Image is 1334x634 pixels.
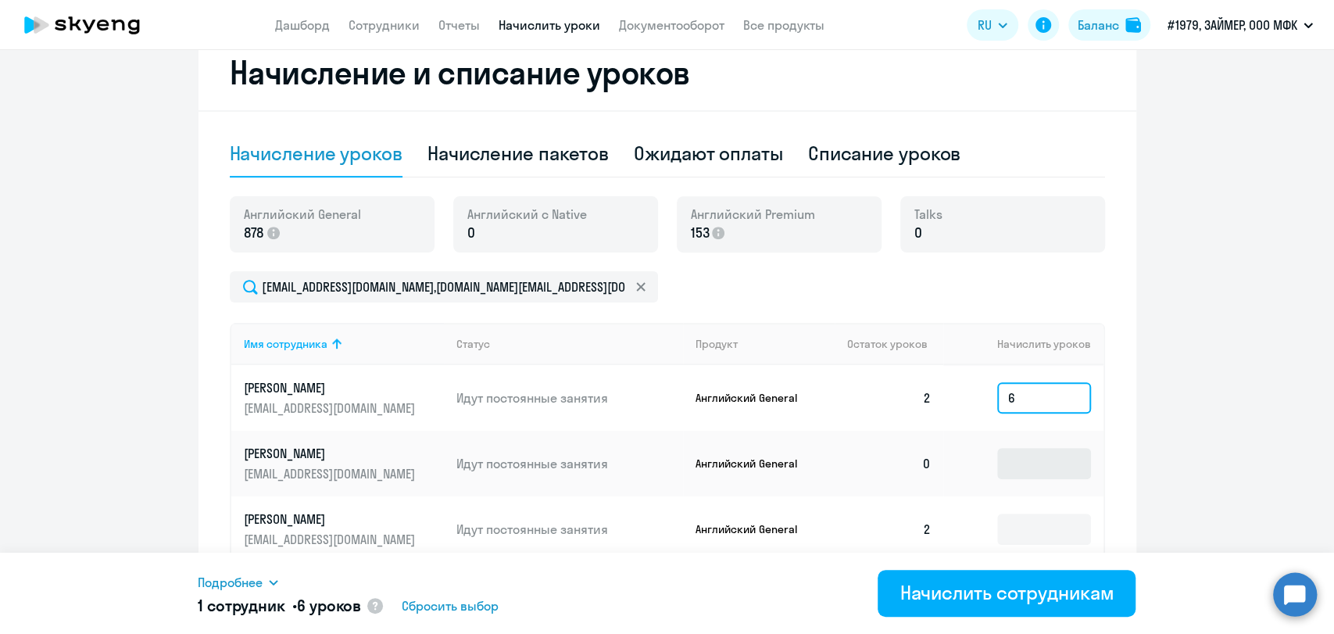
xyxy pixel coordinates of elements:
[943,323,1103,365] th: Начислить уроков
[456,455,683,472] p: Идут постоянные занятия
[244,465,419,482] p: [EMAIL_ADDRESS][DOMAIN_NAME]
[244,399,419,417] p: [EMAIL_ADDRESS][DOMAIN_NAME]
[1160,6,1321,44] button: #1979, ЗАЙМЕР, ООО МФК
[1068,9,1150,41] button: Балансbalance
[743,17,824,33] a: Все продукты
[198,595,361,617] h5: 1 сотрудник •
[198,573,263,592] span: Подробнее
[835,496,944,562] td: 2
[1168,16,1297,34] p: #1979, ЗАЙМЕР, ООО МФК
[244,337,327,351] div: Имя сотрудника
[696,522,813,536] p: Английский General
[230,271,658,303] input: Поиск по имени, email, продукту или статусу
[467,206,587,223] span: Английский с Native
[275,17,330,33] a: Дашборд
[847,337,944,351] div: Остаток уроков
[1125,17,1141,33] img: balance
[456,337,683,351] div: Статус
[244,510,445,548] a: [PERSON_NAME][EMAIL_ADDRESS][DOMAIN_NAME]
[467,223,475,243] span: 0
[244,223,265,243] span: 878
[427,141,609,166] div: Начисление пакетов
[244,510,419,528] p: [PERSON_NAME]
[456,521,683,538] p: Идут постоянные занятия
[244,531,419,548] p: [EMAIL_ADDRESS][DOMAIN_NAME]
[967,9,1018,41] button: RU
[696,337,835,351] div: Продукт
[691,206,815,223] span: Английский Premium
[808,141,961,166] div: Списание уроков
[1078,16,1119,34] div: Баланс
[456,389,683,407] p: Идут постоянные занятия
[244,379,419,396] p: [PERSON_NAME]
[230,141,402,166] div: Начисление уроков
[835,431,944,496] td: 0
[499,17,600,33] a: Начислить уроки
[244,445,419,462] p: [PERSON_NAME]
[835,365,944,431] td: 2
[297,596,361,615] span: 6 уроков
[914,223,922,243] span: 0
[696,457,813,471] p: Английский General
[438,17,480,33] a: Отчеты
[878,570,1136,617] button: Начислить сотрудникам
[244,206,361,223] span: Английский General
[696,337,738,351] div: Продукт
[456,337,490,351] div: Статус
[230,54,1105,91] h2: Начисление и списание уроков
[634,141,783,166] div: Ожидают оплаты
[696,391,813,405] p: Английский General
[914,206,942,223] span: Talks
[899,580,1114,605] div: Начислить сотрудникам
[619,17,724,33] a: Документооборот
[244,337,445,351] div: Имя сотрудника
[847,337,928,351] span: Остаток уроков
[402,596,499,615] span: Сбросить выбор
[349,17,420,33] a: Сотрудники
[244,445,445,482] a: [PERSON_NAME][EMAIL_ADDRESS][DOMAIN_NAME]
[978,16,992,34] span: RU
[244,379,445,417] a: [PERSON_NAME][EMAIL_ADDRESS][DOMAIN_NAME]
[691,223,710,243] span: 153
